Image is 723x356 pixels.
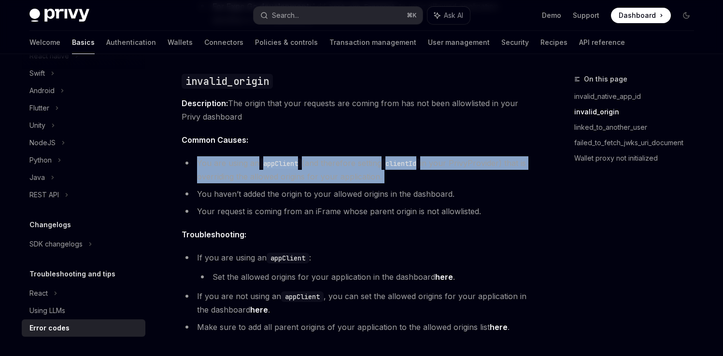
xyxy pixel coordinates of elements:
a: Support [573,11,599,20]
li: Your request is coming from an iFrame whose parent origin is not allowlisted. [182,205,530,218]
li: Make sure to add all parent origins of your application to the allowed origins list . [182,320,530,334]
button: Search...⌘K [254,7,423,24]
span: The origin that your requests are coming from has not been allowlisted in your Privy dashboard [182,96,530,123]
a: invalid_origin [574,104,702,120]
div: REST API [29,189,59,201]
a: Demo [542,11,561,20]
a: Policies & controls [255,31,318,54]
a: invalid_native_app_id [574,89,702,104]
a: Wallet proxy not initialized [574,151,702,166]
img: dark logo [29,9,89,22]
div: Python [29,154,52,166]
div: Flutter [29,102,49,114]
a: linked_to_another_user [574,120,702,135]
a: Error codes [22,319,145,337]
a: Connectors [204,31,243,54]
div: Unity [29,120,45,131]
strong: Troubleshooting: [182,230,246,239]
li: If you are not using an , you can set the allowed origins for your application in the dashboard . [182,289,530,316]
code: invalid_origin [182,74,273,89]
a: Using LLMs [22,302,145,319]
div: Error codes [29,322,70,334]
a: Wallets [168,31,193,54]
a: API reference [579,31,625,54]
div: Java [29,172,45,183]
a: Transaction management [329,31,416,54]
h5: Troubleshooting and tips [29,268,115,280]
div: NodeJS [29,137,56,149]
div: Search... [272,10,299,21]
a: here [490,322,508,332]
span: Ask AI [444,11,463,20]
code: appClient [259,158,302,169]
div: React [29,288,48,299]
code: appClient [267,253,309,263]
div: SDK changelogs [29,238,83,250]
li: If you are using an : [182,251,530,284]
a: Welcome [29,31,60,54]
a: here [435,272,453,282]
button: Ask AI [427,7,470,24]
a: failed_to_fetch_jwks_uri_document [574,135,702,151]
h5: Changelogs [29,219,71,231]
button: Toggle dark mode [679,8,694,23]
li: You are using an (and therefore setting in your PrivyProvider) that is overriding the allowed ori... [182,156,530,183]
div: Android [29,85,55,96]
a: here [250,305,268,315]
code: appClient [281,291,324,302]
a: User management [428,31,490,54]
a: Security [501,31,529,54]
li: You haven’t added the origin to your allowed origins in the dashboard. [182,187,530,201]
div: Swift [29,68,45,79]
code: clientId [382,158,420,169]
div: Using LLMs [29,305,65,316]
li: Set the allowed origins for your application in the dashboard . [197,270,530,284]
span: ⌘ K [407,12,417,19]
a: Recipes [540,31,567,54]
span: Dashboard [619,11,656,20]
strong: Common Causes: [182,135,248,145]
span: On this page [584,73,627,85]
a: Authentication [106,31,156,54]
strong: Description: [182,98,228,108]
a: Basics [72,31,95,54]
a: Dashboard [611,8,671,23]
